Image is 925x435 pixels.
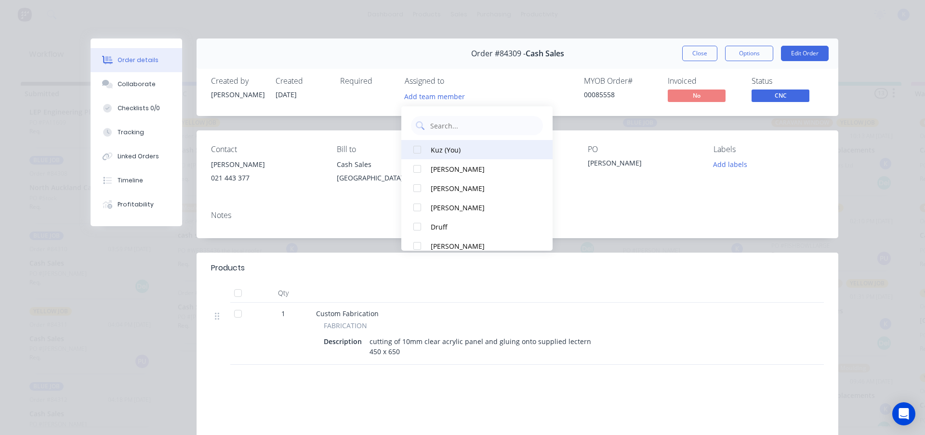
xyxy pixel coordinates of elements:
[708,158,753,171] button: Add labels
[211,211,824,220] div: Notes
[431,222,532,232] div: Druff
[431,203,532,213] div: [PERSON_NAME]
[211,145,321,154] div: Contact
[211,77,264,86] div: Created by
[118,176,143,185] div: Timeline
[337,171,447,185] div: [GEOGRAPHIC_DATA],
[118,104,160,113] div: Checklists 0/0
[91,96,182,120] button: Checklists 0/0
[431,241,532,251] div: [PERSON_NAME]
[340,77,393,86] div: Required
[405,77,501,86] div: Assigned to
[752,77,824,86] div: Status
[401,140,553,159] button: Kuz (You)
[401,217,553,236] button: Druff
[324,334,366,348] div: Description
[431,183,532,193] div: [PERSON_NAME]
[405,90,470,102] button: Add team member
[401,236,553,256] button: [PERSON_NAME]
[91,144,182,168] button: Linked Orders
[752,90,809,104] button: CNC
[118,80,156,89] div: Collaborate
[682,46,717,61] button: Close
[366,334,595,358] div: cutting of 10mm clear acrylic panel and gluing onto supplied lectern 450 x 650
[118,128,144,137] div: Tracking
[401,179,553,198] button: [PERSON_NAME]
[725,46,773,61] button: Options
[118,200,154,209] div: Profitability
[337,158,447,171] div: Cash Sales
[337,158,447,189] div: Cash Sales[GEOGRAPHIC_DATA],
[211,158,321,171] div: [PERSON_NAME]
[401,159,553,179] button: [PERSON_NAME]
[588,158,698,171] div: [PERSON_NAME]
[211,171,321,185] div: 021 443 377
[254,283,312,303] div: Qty
[584,77,656,86] div: MYOB Order #
[91,168,182,192] button: Timeline
[91,120,182,144] button: Tracking
[668,90,726,102] span: No
[337,145,447,154] div: Bill to
[401,198,553,217] button: [PERSON_NAME]
[118,56,159,64] div: Order details
[276,77,329,86] div: Created
[211,158,321,189] div: [PERSON_NAME]021 443 377
[118,152,159,161] div: Linked Orders
[584,90,656,100] div: 00085558
[281,308,285,319] span: 1
[399,90,470,102] button: Add team member
[324,320,367,331] span: FABRICATION
[211,262,245,274] div: Products
[892,402,915,425] div: Open Intercom Messenger
[429,116,538,135] input: Search...
[714,145,824,154] div: Labels
[91,192,182,217] button: Profitability
[526,49,564,58] span: Cash Sales
[781,46,829,61] button: Edit Order
[211,90,264,100] div: [PERSON_NAME]
[752,90,809,102] span: CNC
[276,90,297,99] span: [DATE]
[668,77,740,86] div: Invoiced
[431,164,532,174] div: [PERSON_NAME]
[588,145,698,154] div: PO
[431,145,532,155] div: Kuz (You)
[91,48,182,72] button: Order details
[316,309,379,318] span: Custom Fabrication
[471,49,526,58] span: Order #84309 -
[91,72,182,96] button: Collaborate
